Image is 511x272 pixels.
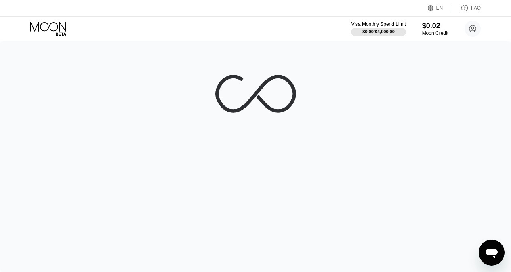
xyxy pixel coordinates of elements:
[452,4,481,12] div: FAQ
[351,21,406,27] div: Visa Monthly Spend Limit
[351,21,406,36] div: Visa Monthly Spend Limit$0.00/$4,000.00
[436,5,443,11] div: EN
[471,5,481,11] div: FAQ
[362,29,395,34] div: $0.00 / $4,000.00
[422,30,448,36] div: Moon Credit
[422,22,448,36] div: $0.02Moon Credit
[479,240,505,266] iframe: Button to launch messaging window
[422,22,448,30] div: $0.02
[428,4,452,12] div: EN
